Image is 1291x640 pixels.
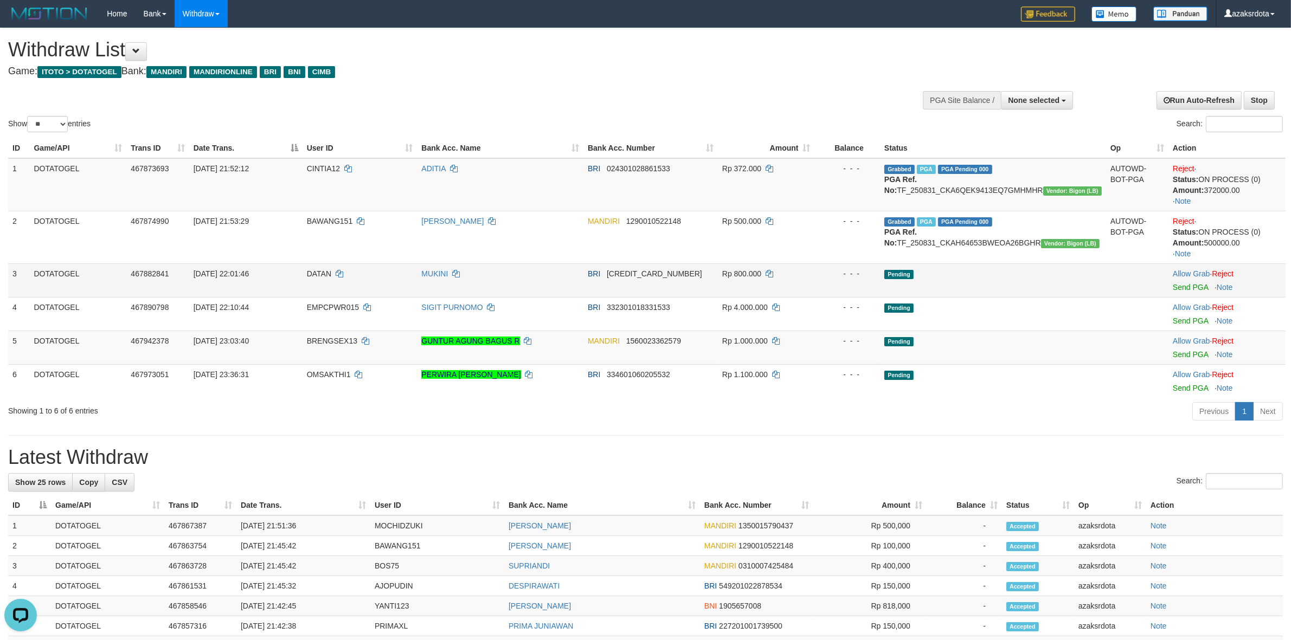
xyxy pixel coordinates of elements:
[8,5,91,22] img: MOTION_logo.png
[1212,370,1234,379] a: Reject
[722,269,761,278] span: Rp 800.000
[722,337,768,345] span: Rp 1.000.000
[1173,269,1212,278] span: ·
[8,447,1283,468] h1: Latest Withdraw
[51,596,164,616] td: DOTATOGEL
[1074,556,1146,576] td: azaksrdota
[1206,473,1283,489] input: Search:
[1006,582,1039,591] span: Accepted
[509,602,571,610] a: [PERSON_NAME]
[607,269,702,278] span: Copy 696601019566532 to clipboard
[1217,316,1233,325] a: Note
[370,576,504,596] td: AJOPUDIN
[509,561,550,570] a: SUPRIANDI
[51,495,164,515] th: Game/API: activate to sort column ascending
[813,536,927,556] td: Rp 100,000
[813,576,927,596] td: Rp 150,000
[164,576,236,596] td: 467861531
[51,556,164,576] td: DOTATOGEL
[1173,337,1210,345] a: Allow Grab
[884,270,914,279] span: Pending
[236,495,370,515] th: Date Trans.: activate to sort column ascending
[164,495,236,515] th: Trans ID: activate to sort column ascending
[421,370,521,379] a: PERWIRA [PERSON_NAME]
[29,297,126,331] td: DOTATOGEL
[8,116,91,132] label: Show entries
[722,303,768,312] span: Rp 4.000.000
[236,596,370,616] td: [DATE] 21:42:45
[8,364,29,398] td: 6
[8,473,73,492] a: Show 25 rows
[1217,384,1233,392] a: Note
[583,138,718,158] th: Bank Acc. Number: activate to sort column ascending
[1008,96,1059,105] span: None selected
[1173,303,1212,312] span: ·
[819,268,876,279] div: - - -
[1074,596,1146,616] td: azaksrdota
[738,541,793,550] span: Copy 1290010522148 to clipboard
[1006,622,1039,631] span: Accepted
[704,521,736,530] span: MANDIRI
[704,581,717,590] span: BRI
[194,217,249,225] span: [DATE] 21:53:29
[588,269,600,278] span: BRI
[8,536,51,556] td: 2
[1206,116,1283,132] input: Search:
[719,622,782,630] span: Copy 227201001739500 to clipboard
[370,556,504,576] td: BOS75
[1173,174,1281,196] div: ON PROCESS (0) 372000.00
[8,576,51,596] td: 4
[8,263,29,297] td: 3
[1168,158,1286,211] td: · ·
[131,269,169,278] span: 467882841
[51,616,164,636] td: DOTATOGEL
[72,473,105,492] a: Copy
[236,536,370,556] td: [DATE] 21:45:42
[131,370,169,379] span: 467973051
[722,370,768,379] span: Rp 1.100.000
[8,495,51,515] th: ID: activate to sort column descending
[1006,562,1039,571] span: Accepted
[927,515,1002,536] td: -
[1151,581,1167,590] a: Note
[1106,158,1168,211] td: AUTOWD-BOT-PGA
[307,370,351,379] span: OMSAKTHI1
[884,371,914,380] span: Pending
[813,556,927,576] td: Rp 400,000
[923,91,1001,109] div: PGA Site Balance /
[51,536,164,556] td: DOTATOGEL
[588,164,600,173] span: BRI
[704,541,736,550] span: MANDIRI
[884,175,917,195] b: PGA Ref. No:
[29,138,126,158] th: Game/API: activate to sort column ascending
[194,164,249,173] span: [DATE] 21:52:12
[813,515,927,536] td: Rp 500,000
[884,217,915,227] span: Grabbed
[27,116,68,132] select: Showentries
[719,602,761,610] span: Copy 1905657008 to clipboard
[8,556,51,576] td: 3
[370,616,504,636] td: PRIMAXL
[236,515,370,536] td: [DATE] 21:51:36
[308,66,336,78] span: CIMB
[164,616,236,636] td: 467857316
[938,217,992,227] span: PGA Pending
[194,370,249,379] span: [DATE] 23:36:31
[722,164,761,173] span: Rp 372.000
[927,556,1002,576] td: -
[307,269,331,278] span: DATAN
[880,138,1106,158] th: Status
[1157,91,1242,109] a: Run Auto-Refresh
[1173,370,1212,379] span: ·
[509,581,560,590] a: DESPIRAWATI
[1151,602,1167,610] a: Note
[51,576,164,596] td: DOTATOGEL
[194,269,249,278] span: [DATE] 22:01:46
[884,303,914,313] span: Pending
[588,337,620,345] span: MANDIRI
[626,217,681,225] span: Copy 1290010522148 to clipboard
[880,211,1106,263] td: TF_250831_CKAH64653BWEOA26BGHR
[1173,238,1204,247] b: Amount:
[8,66,850,77] h4: Game: Bank:
[1074,495,1146,515] th: Op: activate to sort column ascending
